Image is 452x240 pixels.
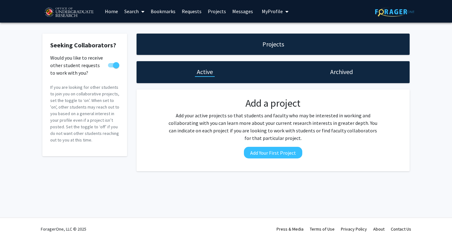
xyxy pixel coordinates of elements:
h2: Seeking Collaborators? [50,41,119,49]
a: Contact Us [391,226,411,232]
span: My Profile [262,8,283,14]
h1: Projects [262,40,284,49]
iframe: Chat [5,212,27,235]
h1: Active [197,67,213,76]
a: Search [121,0,148,22]
span: Would you like to receive other student requests to work with you? [50,54,105,77]
p: If you are looking for other students to join you on collaborative projects, set the toggle to ‘o... [50,84,119,143]
img: ForagerOne Logo [375,7,414,17]
a: Home [102,0,121,22]
img: University of Maryland Logo [42,5,95,20]
a: Bookmarks [148,0,179,22]
a: Privacy Policy [341,226,367,232]
a: Press & Media [277,226,304,232]
a: Messages [229,0,256,22]
button: Add Your First Project [244,147,302,158]
h2: Add a project [167,97,379,109]
a: Projects [205,0,229,22]
div: ForagerOne, LLC © 2025 [41,218,86,240]
p: Add your active projects so that students and faculty who may be interested in working and collab... [167,112,379,142]
h1: Archived [330,67,353,76]
a: Terms of Use [310,226,335,232]
a: About [373,226,385,232]
a: Requests [179,0,205,22]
